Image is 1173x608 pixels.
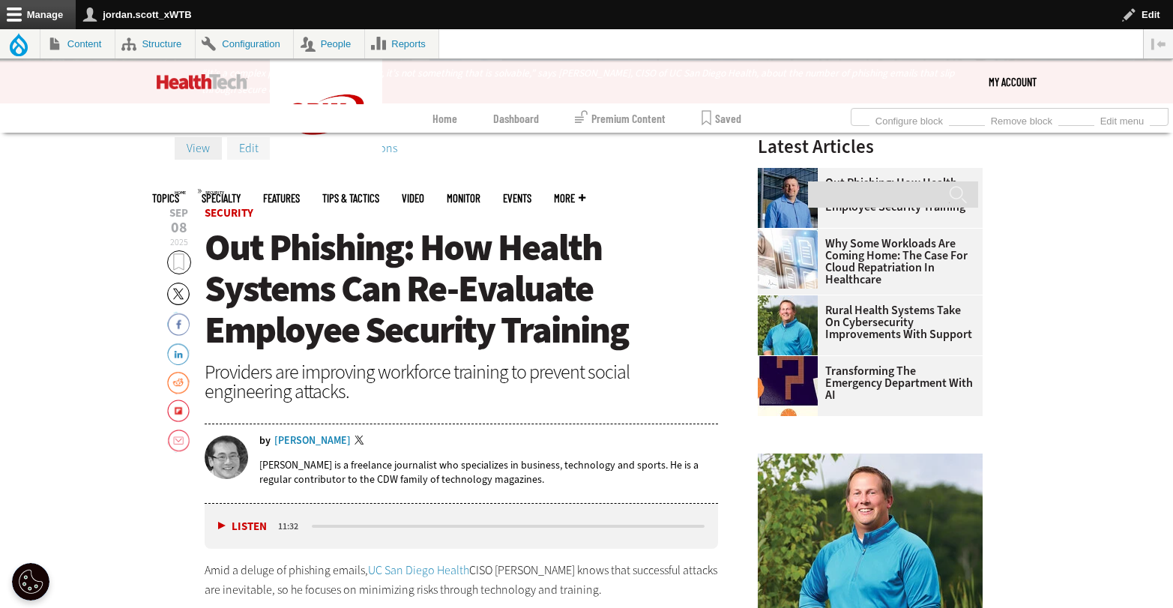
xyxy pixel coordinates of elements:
span: More [554,193,585,204]
a: Features [263,193,300,204]
a: UC San Diego Health [368,562,469,578]
span: Topics [152,193,179,204]
div: Cookie Settings [12,563,49,601]
span: 08 [167,220,191,235]
a: People [294,29,364,58]
a: Premium Content [575,104,666,133]
a: Configure block [869,111,949,127]
a: Twitter [355,436,368,448]
button: Listen [218,521,267,532]
img: Jim Roeder [758,295,818,355]
a: Events [503,193,531,204]
a: Dashboard [493,104,539,133]
a: Scott Currie [758,168,825,180]
a: Edit menu [1094,111,1150,127]
a: Home [432,104,457,133]
span: Specialty [202,193,241,204]
a: Content [40,29,115,58]
a: Reports [365,29,439,58]
a: Video [402,193,424,204]
a: Rural Health Systems Take On Cybersecurity Improvements with Support [758,304,974,340]
a: My Account [989,59,1037,104]
a: Structure [115,29,195,58]
img: Home [270,59,382,170]
div: Providers are improving workforce training to prevent social engineering attacks. [205,362,719,401]
div: duration [276,520,310,533]
img: illustration of question mark [758,356,818,416]
img: Home [157,74,247,89]
a: [PERSON_NAME] [274,436,351,446]
a: Why Some Workloads Are Coming Home: The Case for Cloud Repatriation in Healthcare [758,238,974,286]
a: CDW [270,158,382,174]
span: Out Phishing: How Health Systems Can Re-Evaluate Employee Security Training [205,223,628,355]
a: Jim Roeder [758,295,825,307]
a: illustration of question mark [758,356,825,368]
a: Remove block [985,111,1058,127]
img: Scott Currie [758,168,818,228]
a: Transforming the Emergency Department with AI [758,365,974,401]
a: MonITor [447,193,480,204]
p: Amid a deluge of phishing emails, CISO [PERSON_NAME] knows that successful attacks are inevitable... [205,561,719,599]
a: Saved [702,104,741,133]
button: Vertical orientation [1144,29,1173,58]
button: Open Preferences [12,563,49,601]
p: [PERSON_NAME] is a freelance journalist who specializes in business, technology and sports. He is... [259,458,719,487]
a: Tips & Tactics [322,193,379,204]
a: Electronic health records [758,229,825,241]
div: User menu [989,59,1037,104]
span: 2025 [170,236,188,248]
a: Configuration [196,29,293,58]
span: by [259,436,271,446]
img: Electronic health records [758,229,818,289]
div: media player [205,504,719,549]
